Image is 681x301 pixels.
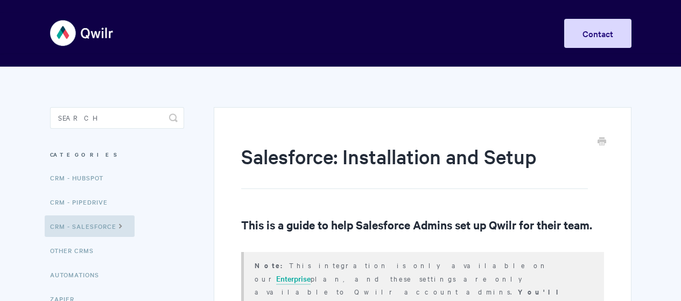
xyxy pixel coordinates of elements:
[50,107,184,129] input: Search
[598,136,606,148] a: Print this Article
[241,143,587,189] h1: Salesforce: Installation and Setup
[255,260,289,270] strong: Note:
[45,215,135,237] a: CRM - Salesforce
[50,264,107,285] a: Automations
[50,191,116,213] a: CRM - Pipedrive
[50,13,114,53] img: Qwilr Help Center
[276,273,311,285] a: Enterprise
[50,145,184,164] h3: Categories
[241,216,603,233] h2: This is a guide to help Salesforce Admins set up Qwilr for their team.
[50,167,111,188] a: CRM - HubSpot
[564,19,631,48] a: Contact
[50,240,102,261] a: Other CRMs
